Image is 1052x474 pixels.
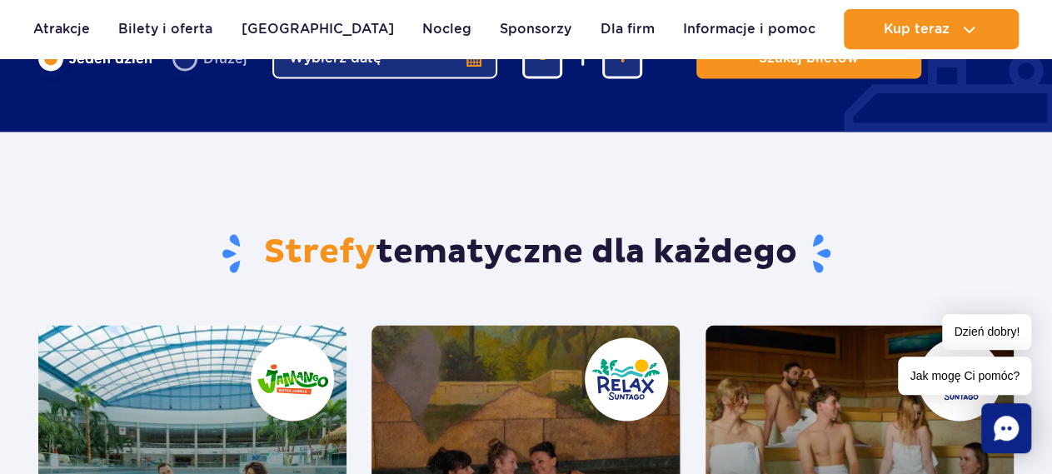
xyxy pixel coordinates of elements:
span: Strefy [264,232,376,273]
h2: tematyczne dla każdego [38,232,1014,275]
a: Informacje i pomoc [683,9,815,49]
label: Dłużej [172,41,247,76]
button: Wybierz datę [272,38,497,78]
a: [GEOGRAPHIC_DATA] [242,9,394,49]
button: Szukaj biletów [696,38,921,78]
a: Atrakcje [33,9,90,49]
span: Szukaj biletów [759,51,859,66]
label: Jeden dzień [38,41,152,76]
button: dodaj bilet [602,38,642,78]
input: liczba biletów [562,38,602,78]
a: Sponsorzy [500,9,571,49]
span: Kup teraz [883,22,949,37]
div: Chat [981,403,1031,453]
button: usuń bilet [522,38,562,78]
a: Nocleg [422,9,471,49]
button: Kup teraz [844,9,1019,49]
a: Dla firm [600,9,654,49]
a: Bilety i oferta [118,9,212,49]
span: Jak mogę Ci pomóc? [898,357,1031,395]
span: Dzień dobry! [942,314,1031,350]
